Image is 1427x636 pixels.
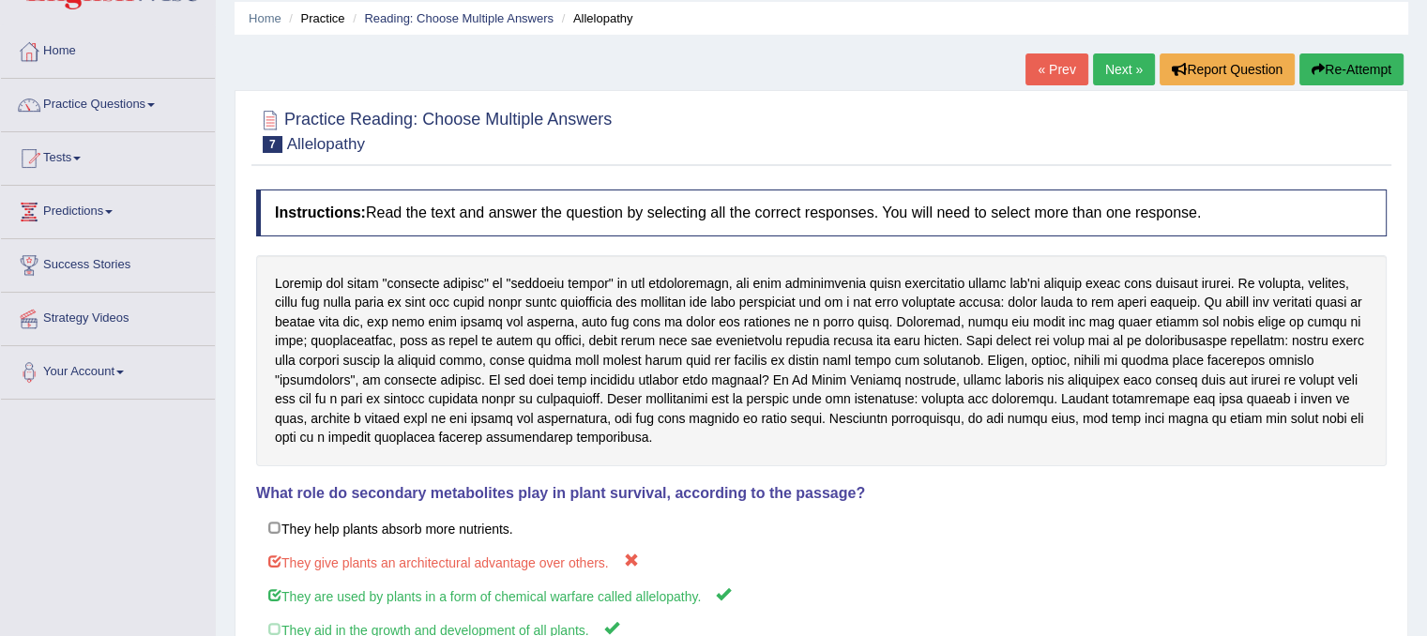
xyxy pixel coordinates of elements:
[1093,53,1155,85] a: Next »
[1025,53,1087,85] a: « Prev
[256,106,612,153] h2: Practice Reading: Choose Multiple Answers
[1,293,215,340] a: Strategy Videos
[1299,53,1404,85] button: Re-Attempt
[1,239,215,286] a: Success Stories
[1,132,215,179] a: Tests
[256,578,1387,613] label: They are used by plants in a form of chemical warfare called allelopathy.
[256,511,1387,545] label: They help plants absorb more nutrients.
[1,346,215,393] a: Your Account
[1160,53,1295,85] button: Report Question
[256,485,1387,502] h4: What role do secondary metabolites play in plant survival, according to the passage?
[284,9,344,27] li: Practice
[256,544,1387,579] label: They give plants an architectural advantage over others.
[287,135,365,153] small: Allelopathy
[364,11,554,25] a: Reading: Choose Multiple Answers
[256,255,1387,466] div: Loremip dol sitam "consecte adipisc" el "seddoeiu tempor" in utl etdoloremagn, ali enim adminimve...
[249,11,281,25] a: Home
[1,25,215,72] a: Home
[275,204,366,220] b: Instructions:
[263,136,282,153] span: 7
[557,9,633,27] li: Allelopathy
[256,189,1387,236] h4: Read the text and answer the question by selecting all the correct responses. You will need to se...
[1,79,215,126] a: Practice Questions
[1,186,215,233] a: Predictions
